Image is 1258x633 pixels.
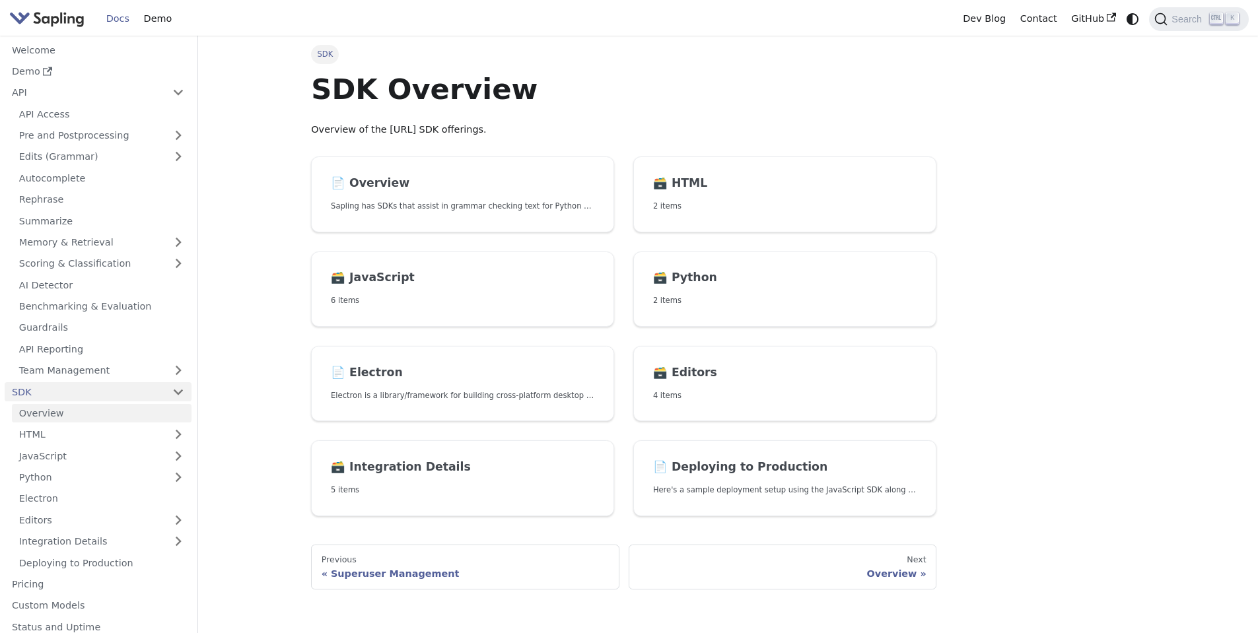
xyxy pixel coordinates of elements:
[1064,9,1123,29] a: GitHub
[653,176,917,191] h2: HTML
[137,9,179,29] a: Demo
[12,190,192,209] a: Rephrase
[322,568,609,580] div: Superuser Management
[629,545,936,589] a: NextOverview
[653,294,917,307] p: 2 items
[5,62,192,81] a: Demo
[12,318,192,337] a: Guardrails
[653,366,917,380] h2: Editors
[331,484,594,496] p: 5 items
[653,389,917,402] p: 4 items
[12,489,192,508] a: Electron
[12,104,192,123] a: API Access
[12,553,192,572] a: Deploying to Production
[633,251,936,327] a: 🗃️ Python2 items
[12,339,192,358] a: API Reporting
[322,554,609,565] div: Previous
[5,382,165,401] a: SDK
[311,251,614,327] a: 🗃️ JavaScript6 items
[633,440,936,516] a: 📄️ Deploying to ProductionHere's a sample deployment setup using the JavaScript SDK along with a ...
[12,468,192,487] a: Python
[331,271,594,285] h2: JavaScript
[12,361,192,380] a: Team Management
[633,346,936,422] a: 🗃️ Editors4 items
[12,147,192,166] a: Edits (Grammar)
[311,45,936,63] nav: Breadcrumbs
[331,460,594,475] h2: Integration Details
[1168,14,1210,24] span: Search
[1226,13,1239,24] kbd: K
[311,122,936,138] p: Overview of the [URL] SDK offerings.
[311,440,614,516] a: 🗃️ Integration Details5 items
[331,176,594,191] h2: Overview
[12,404,192,423] a: Overview
[331,389,594,402] p: Electron is a library/framework for building cross-platform desktop apps with JavaScript, HTML, a...
[311,545,619,589] a: PreviousSuperuser Management
[311,545,936,589] nav: Docs pages
[165,382,192,401] button: Collapse sidebar category 'SDK'
[311,45,339,63] span: SDK
[9,9,89,28] a: Sapling.ai
[165,83,192,102] button: Collapse sidebar category 'API'
[12,297,192,316] a: Benchmarking & Evaluation
[12,275,192,294] a: AI Detector
[639,554,926,565] div: Next
[1123,9,1142,28] button: Switch between dark and light mode (currently system mode)
[1013,9,1065,29] a: Contact
[331,200,594,213] p: Sapling has SDKs that assist in grammar checking text for Python and JavaScript, and an HTTP API ...
[12,126,192,145] a: Pre and Postprocessing
[5,83,165,102] a: API
[639,568,926,580] div: Overview
[165,510,192,529] button: Expand sidebar category 'Editors'
[331,366,594,380] h2: Electron
[12,233,192,252] a: Memory & Retrieval
[311,71,936,107] h1: SDK Overview
[653,200,917,213] p: 2 items
[653,460,917,475] h2: Deploying to Production
[311,346,614,422] a: 📄️ ElectronElectron is a library/framework for building cross-platform desktop apps with JavaScri...
[99,9,137,29] a: Docs
[12,446,192,465] a: JavaScript
[5,596,192,615] a: Custom Models
[12,168,192,187] a: Autocomplete
[12,211,192,230] a: Summarize
[1149,7,1248,31] button: Search (Ctrl+K)
[12,425,192,444] a: HTML
[12,510,165,529] a: Editors
[9,9,85,28] img: Sapling.ai
[653,484,917,496] p: Here's a sample deployment setup using the JavaScript SDK along with a Python backend.
[331,294,594,307] p: 6 items
[12,254,192,273] a: Scoring & Classification
[5,575,192,594] a: Pricing
[311,156,614,232] a: 📄️ OverviewSapling has SDKs that assist in grammar checking text for Python and JavaScript, and a...
[956,9,1012,29] a: Dev Blog
[633,156,936,232] a: 🗃️ HTML2 items
[5,40,192,59] a: Welcome
[653,271,917,285] h2: Python
[12,532,192,551] a: Integration Details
